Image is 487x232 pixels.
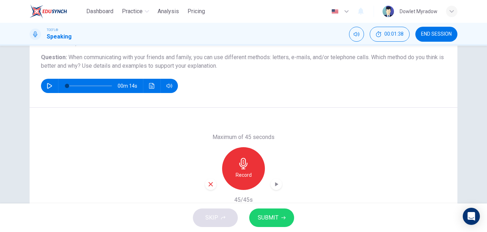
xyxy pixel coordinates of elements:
[249,208,294,227] button: SUBMIT
[384,31,404,37] span: 00:01:38
[118,79,143,93] span: 00m 14s
[82,62,217,69] span: Use details and examples to support your explanation.
[158,7,179,16] span: Analysis
[400,7,437,16] div: Dowlet Myradow
[349,27,364,42] div: Mute
[383,6,394,17] img: Profile picture
[212,133,275,141] h6: Maximum of 45 seconds
[236,171,252,179] h6: Record
[41,53,446,70] h6: Question :
[234,196,253,204] h6: 45/45s
[30,4,67,19] img: EduSynch logo
[47,27,58,32] span: TOEFL®
[222,147,265,190] button: Record
[41,54,444,69] span: When communicating with your friends and family, you can use different methods: letters, e-mails,...
[30,4,83,19] a: EduSynch logo
[47,32,72,41] h1: Speaking
[119,5,152,18] button: Practice
[258,213,278,223] span: SUBMIT
[122,7,143,16] span: Practice
[415,27,457,42] button: END SESSION
[146,79,158,93] button: Click to see the audio transcription
[330,9,339,14] img: en
[83,5,116,18] button: Dashboard
[155,5,182,18] button: Analysis
[86,7,113,16] span: Dashboard
[370,27,410,42] div: Hide
[188,7,205,16] span: Pricing
[421,31,452,37] span: END SESSION
[463,208,480,225] div: Open Intercom Messenger
[370,27,410,42] button: 00:01:38
[185,5,208,18] button: Pricing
